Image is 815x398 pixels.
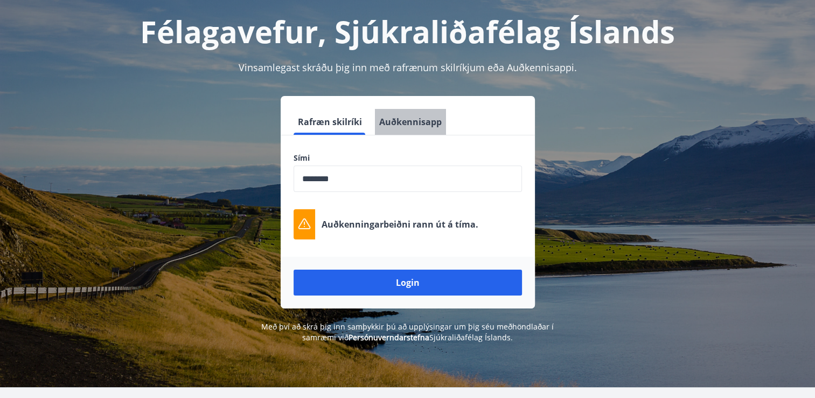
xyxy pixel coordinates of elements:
button: Login [294,270,522,296]
p: Auðkenningarbeiðni rann út á tíma. [322,218,478,230]
span: Vinsamlegast skráðu þig inn með rafrænum skilríkjum eða Auðkennisappi. [239,61,577,74]
a: Persónuverndarstefna [349,332,429,342]
span: Með því að skrá þig inn samþykkir þú að upplýsingar um þig séu meðhöndlaðar í samræmi við Sjúkral... [261,321,554,342]
button: Auðkennisapp [375,109,446,135]
button: Rafræn skilríki [294,109,366,135]
h1: Félagavefur, Sjúkraliðafélag Íslands [33,11,783,52]
label: Sími [294,153,522,163]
